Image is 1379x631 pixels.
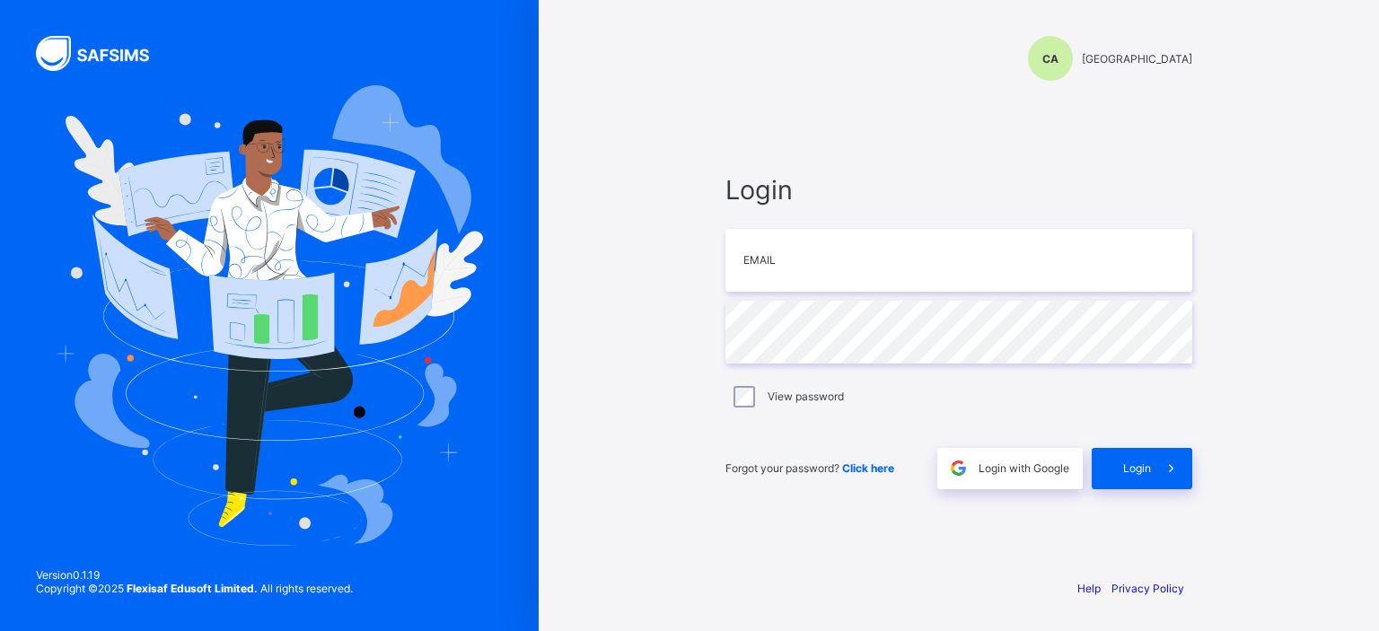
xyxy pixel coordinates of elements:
a: Privacy Policy [1111,582,1184,595]
a: Click here [842,461,894,475]
label: View password [768,390,844,403]
img: google.396cfc9801f0270233282035f929180a.svg [948,458,969,478]
span: [GEOGRAPHIC_DATA] [1082,52,1192,66]
a: Help [1077,582,1101,595]
span: Login with Google [979,461,1069,475]
img: SAFSIMS Logo [36,36,171,71]
strong: Flexisaf Edusoft Limited. [127,582,258,595]
span: Forgot your password? [725,461,894,475]
span: Login [1123,461,1151,475]
img: Hero Image [56,85,483,545]
span: CA [1042,52,1058,66]
span: Login [725,174,1192,206]
span: Copyright © 2025 All rights reserved. [36,582,353,595]
span: Version 0.1.19 [36,568,353,582]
